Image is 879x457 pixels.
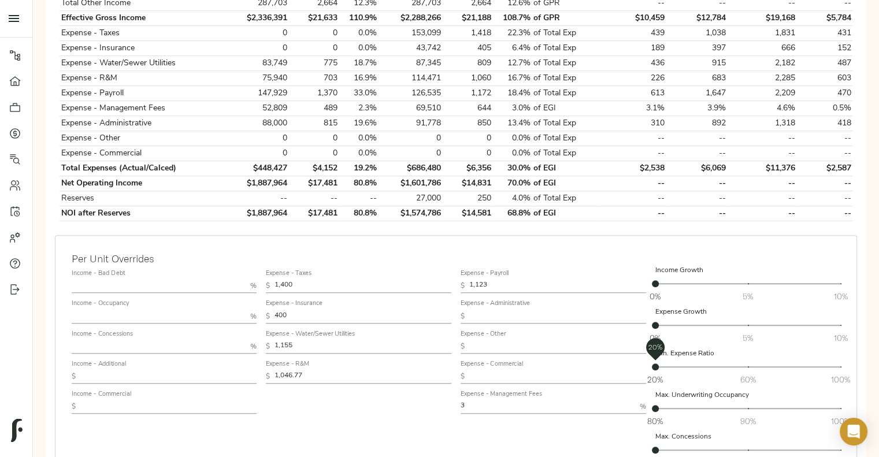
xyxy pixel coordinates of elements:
td: 153,099 [379,26,443,41]
td: 16.7% [493,71,532,86]
td: 16.9% [339,71,378,86]
td: 0.0% [339,146,378,161]
td: 108.7% [493,11,532,26]
td: 0.0% [339,26,378,41]
td: 666 [728,41,797,56]
label: Expense - Administrative [461,301,530,307]
span: 5% [743,332,753,344]
td: 915 [666,56,728,71]
td: Expense - Commercial [60,146,227,161]
td: 226 [599,71,666,86]
td: Expense - Insurance [60,41,227,56]
p: $ [72,402,76,412]
td: $10,459 [599,11,666,26]
div: Open Intercom Messenger [840,418,867,445]
td: $1,887,964 [227,206,288,221]
td: of Total Exp [532,86,599,101]
p: Max. Concessions [655,432,841,442]
td: $1,574,786 [379,206,443,221]
td: 470 [796,86,852,101]
td: 70.0% [493,176,532,191]
label: Income - Occupancy [72,301,129,307]
td: 110.9% [339,11,378,26]
td: -- [728,131,797,146]
td: -- [666,191,728,206]
label: Income - Additional [72,361,126,367]
td: 3.1% [599,101,666,116]
td: Expense - Taxes [60,26,227,41]
span: 10% [833,332,847,344]
td: 439 [599,26,666,41]
span: 10% [833,291,847,302]
td: 815 [288,116,339,131]
td: $1,601,786 [379,176,443,191]
td: $2,538 [599,161,666,176]
td: Expense - Payroll [60,86,227,101]
td: Expense - Management Fees [60,101,227,116]
td: of Total Exp [532,116,599,131]
td: Expense - Water/Sewer Utilities [60,56,227,71]
td: $1,887,964 [227,176,288,191]
td: $4,152 [288,161,339,176]
td: Effective Gross Income [60,11,227,26]
span: 80% [647,415,663,427]
td: -- [599,131,666,146]
span: 0% [650,291,661,302]
td: 0 [442,131,492,146]
td: 19.2% [339,161,378,176]
td: 75,940 [227,71,288,86]
td: -- [796,191,852,206]
td: $12,784 [666,11,728,26]
td: 603 [796,71,852,86]
td: 683 [666,71,728,86]
td: -- [339,191,378,206]
label: Expense - Payroll [461,271,509,277]
td: 1,318 [728,116,797,131]
td: Expense - Administrative [60,116,227,131]
p: $ [72,371,76,382]
td: $5,784 [796,11,852,26]
td: 431 [796,26,852,41]
td: 22.3% [493,26,532,41]
td: -- [666,176,728,191]
td: -- [599,176,666,191]
td: NOI after Reserves [60,206,227,221]
td: -- [599,146,666,161]
td: Total Expenses (Actual/Calced) [60,161,227,176]
td: 310 [599,116,666,131]
td: 0 [442,146,492,161]
td: 52,809 [227,101,288,116]
td: -- [796,176,852,191]
td: 1,172 [442,86,492,101]
td: 18.4% [493,86,532,101]
td: $17,481 [288,206,339,221]
td: 644 [442,101,492,116]
td: 0.0% [493,131,532,146]
td: 27,000 [379,191,443,206]
td: 0.0% [339,41,378,56]
label: Expense - Other [461,331,506,337]
td: 6.4% [493,41,532,56]
td: 80.8% [339,176,378,191]
td: -- [666,131,728,146]
p: $ [461,341,465,352]
td: 0 [227,146,288,161]
td: 12.7% [493,56,532,71]
label: Expense - Water/Sewer Utilities [266,331,355,337]
td: 613 [599,86,666,101]
td: 1,060 [442,71,492,86]
label: Income - Bad Debt [72,271,125,277]
td: $686,480 [379,161,443,176]
span: 20% [648,343,662,351]
td: 30.0% [493,161,532,176]
p: Income Growth [655,265,841,276]
td: of EGI [532,176,599,191]
td: 114,471 [379,71,443,86]
td: -- [796,146,852,161]
td: 91,778 [379,116,443,131]
td: 126,535 [379,86,443,101]
td: $6,356 [442,161,492,176]
td: of EGI [532,206,599,221]
td: 88,000 [227,116,288,131]
td: 4.0% [493,191,532,206]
